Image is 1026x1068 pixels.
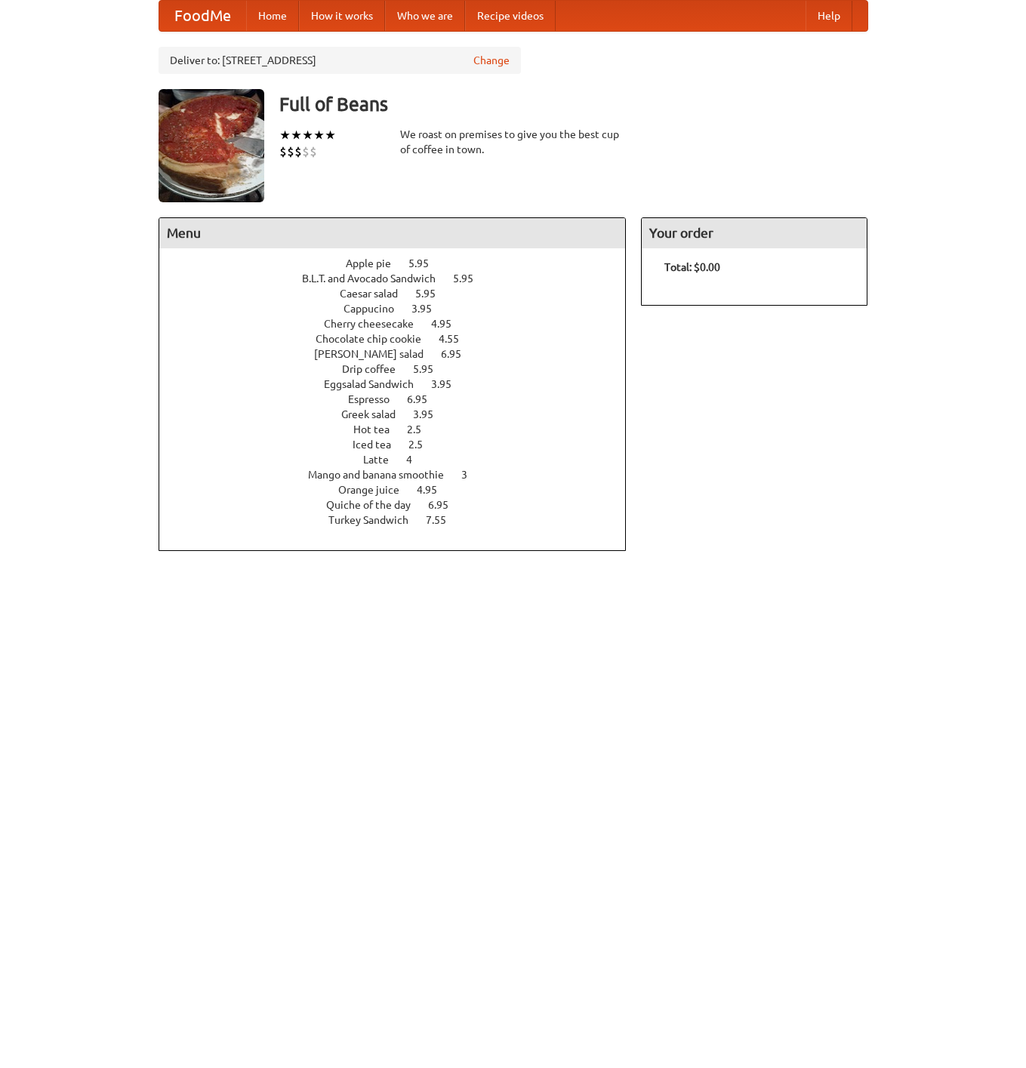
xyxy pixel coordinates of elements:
li: ★ [279,127,291,143]
span: Mango and banana smoothie [308,469,459,481]
span: Cappucino [344,303,409,315]
span: 6.95 [428,499,464,511]
span: 4.95 [417,484,452,496]
a: Apple pie 5.95 [346,257,457,269]
span: Drip coffee [342,363,411,375]
span: 4.95 [431,318,467,330]
h3: Full of Beans [279,89,868,119]
span: 2.5 [407,423,436,436]
span: Caesar salad [340,288,413,300]
a: Home [246,1,299,31]
div: Deliver to: [STREET_ADDRESS] [159,47,521,74]
a: Eggsalad Sandwich 3.95 [324,378,479,390]
a: Cherry cheesecake 4.95 [324,318,479,330]
li: $ [302,143,310,160]
a: FoodMe [159,1,246,31]
span: 3.95 [431,378,467,390]
span: 6.95 [407,393,442,405]
span: 7.55 [426,514,461,526]
span: 3.95 [411,303,447,315]
a: Iced tea 2.5 [353,439,451,451]
span: Chocolate chip cookie [316,333,436,345]
li: ★ [302,127,313,143]
li: ★ [325,127,336,143]
a: Quiche of the day 6.95 [326,499,476,511]
a: How it works [299,1,385,31]
span: Iced tea [353,439,406,451]
li: ★ [291,127,302,143]
li: ★ [313,127,325,143]
span: 5.95 [415,288,451,300]
span: Orange juice [338,484,414,496]
span: B.L.T. and Avocado Sandwich [302,272,451,285]
span: Quiche of the day [326,499,426,511]
a: Recipe videos [465,1,556,31]
span: 2.5 [408,439,438,451]
span: Turkey Sandwich [328,514,424,526]
li: $ [287,143,294,160]
li: $ [279,143,287,160]
span: Greek salad [341,408,411,420]
a: B.L.T. and Avocado Sandwich 5.95 [302,272,501,285]
span: 4 [406,454,427,466]
img: angular.jpg [159,89,264,202]
a: Drip coffee 5.95 [342,363,461,375]
span: Eggsalad Sandwich [324,378,429,390]
a: Latte 4 [363,454,440,466]
h4: Menu [159,218,626,248]
a: Turkey Sandwich 7.55 [328,514,474,526]
li: $ [310,143,317,160]
a: Espresso 6.95 [348,393,455,405]
a: Hot tea 2.5 [353,423,449,436]
a: Cappucino 3.95 [344,303,460,315]
h4: Your order [642,218,867,248]
span: Hot tea [353,423,405,436]
a: Who we are [385,1,465,31]
span: 5.95 [453,272,488,285]
span: 5.95 [413,363,448,375]
b: Total: $0.00 [664,261,720,273]
span: 3.95 [413,408,448,420]
a: Caesar salad 5.95 [340,288,464,300]
span: 6.95 [441,348,476,360]
a: Mango and banana smoothie 3 [308,469,495,481]
li: $ [294,143,302,160]
a: Help [806,1,852,31]
a: Orange juice 4.95 [338,484,465,496]
a: Greek salad 3.95 [341,408,461,420]
a: [PERSON_NAME] salad 6.95 [314,348,489,360]
span: Cherry cheesecake [324,318,429,330]
div: We roast on premises to give you the best cup of coffee in town. [400,127,627,157]
a: Chocolate chip cookie 4.55 [316,333,487,345]
span: Espresso [348,393,405,405]
a: Change [473,53,510,68]
span: Latte [363,454,404,466]
span: [PERSON_NAME] salad [314,348,439,360]
span: 3 [461,469,482,481]
span: 5.95 [408,257,444,269]
span: Apple pie [346,257,406,269]
span: 4.55 [439,333,474,345]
